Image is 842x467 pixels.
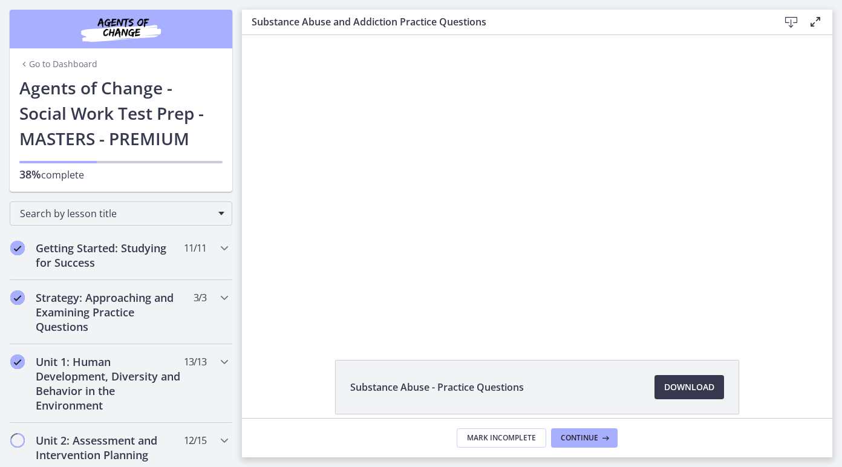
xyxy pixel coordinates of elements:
[20,207,212,220] span: Search by lesson title
[48,15,194,44] img: Agents of Change
[654,375,724,399] a: Download
[36,241,183,270] h2: Getting Started: Studying for Success
[10,290,25,305] i: Completed
[184,354,206,369] span: 13 / 13
[252,15,760,29] h3: Substance Abuse and Addiction Practice Questions
[10,201,232,226] div: Search by lesson title
[36,354,183,413] h2: Unit 1: Human Development, Diversity and Behavior in the Environment
[664,380,714,394] span: Download
[184,241,206,255] span: 11 / 11
[457,428,546,448] button: Mark Incomplete
[19,167,41,181] span: 38%
[242,35,832,332] iframe: Video Lesson
[350,380,524,394] span: Substance Abuse - Practice Questions
[36,290,183,334] h2: Strategy: Approaching and Examining Practice Questions
[561,433,598,443] span: Continue
[19,58,97,70] a: Go to Dashboard
[10,354,25,369] i: Completed
[10,241,25,255] i: Completed
[194,290,206,305] span: 3 / 3
[19,75,223,151] h1: Agents of Change - Social Work Test Prep - MASTERS - PREMIUM
[19,167,223,182] p: complete
[551,428,618,448] button: Continue
[36,433,183,462] h2: Unit 2: Assessment and Intervention Planning
[467,433,536,443] span: Mark Incomplete
[184,433,206,448] span: 12 / 15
